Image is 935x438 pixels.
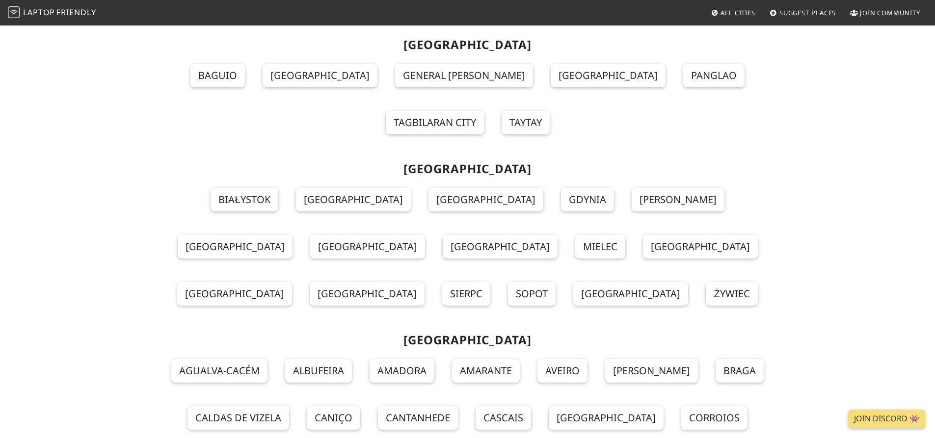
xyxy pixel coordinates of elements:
a: Żywiec [706,282,757,306]
span: All Cities [721,8,755,17]
a: [GEOGRAPHIC_DATA] [573,282,688,306]
a: Braga [716,359,764,383]
a: [GEOGRAPHIC_DATA] [549,406,664,430]
a: [GEOGRAPHIC_DATA] [310,235,425,258]
a: Panglao [683,64,745,87]
a: [GEOGRAPHIC_DATA] [263,64,377,87]
a: [GEOGRAPHIC_DATA] [178,235,293,258]
span: Suggest Places [779,8,836,17]
a: [GEOGRAPHIC_DATA] [551,64,666,87]
a: General [PERSON_NAME] [395,64,533,87]
a: Albufeira [285,359,352,383]
h2: [GEOGRAPHIC_DATA] [150,38,786,52]
a: Taytay [502,111,550,134]
a: [GEOGRAPHIC_DATA] [310,282,425,306]
a: [PERSON_NAME] [605,359,698,383]
span: Join Community [860,8,920,17]
a: Tagbilaran City [386,111,484,134]
img: LaptopFriendly [8,6,20,18]
h2: [GEOGRAPHIC_DATA] [150,333,786,347]
a: Amadora [370,359,434,383]
a: [PERSON_NAME] [632,188,724,211]
a: Amarante [452,359,520,383]
a: Białystok [211,188,278,211]
a: [GEOGRAPHIC_DATA] [177,282,292,306]
a: All Cities [707,4,759,22]
a: Cantanhede [378,406,458,430]
a: Aveiro [537,359,588,383]
a: Mielec [575,235,625,258]
a: Cascais [476,406,531,430]
span: Friendly [56,7,96,18]
a: [GEOGRAPHIC_DATA] [296,188,411,211]
a: Caldas de Vizela [187,406,289,430]
a: Corroios [681,406,748,430]
a: [GEOGRAPHIC_DATA] [428,188,543,211]
a: Sopot [508,282,556,306]
a: Suggest Places [766,4,840,22]
span: Laptop [23,7,55,18]
a: Agualva-Cacém [171,359,267,383]
a: Caniço [307,406,360,430]
h2: [GEOGRAPHIC_DATA] [150,162,786,176]
a: Baguio [190,64,245,87]
a: Gdynia [561,188,614,211]
a: Join Community [846,4,924,22]
a: Sierpc [442,282,490,306]
a: [GEOGRAPHIC_DATA] [443,235,558,258]
a: LaptopFriendly LaptopFriendly [8,4,96,22]
a: [GEOGRAPHIC_DATA] [643,235,758,258]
